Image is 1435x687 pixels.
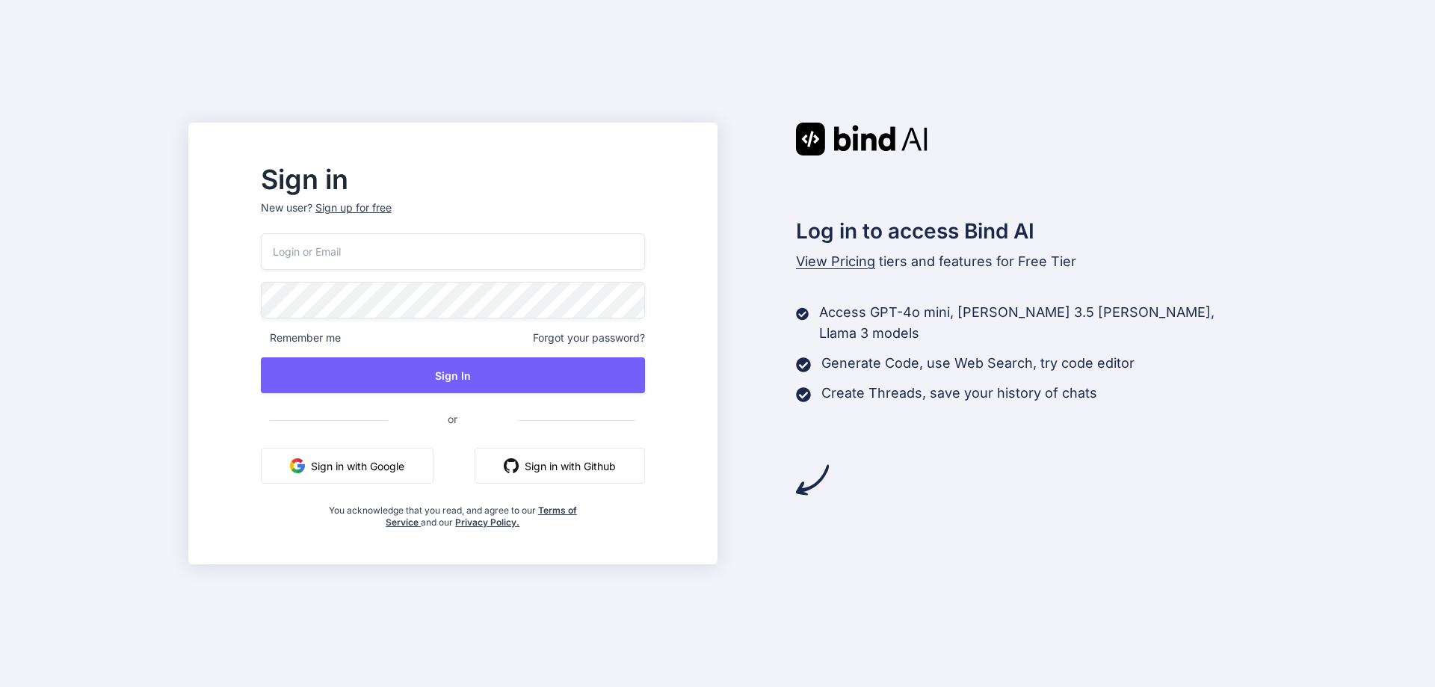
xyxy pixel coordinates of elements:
div: You acknowledge that you read, and agree to our and our [324,496,581,529]
p: Generate Code, use Web Search, try code editor [821,353,1135,374]
a: Terms of Service [386,505,577,528]
p: New user? [261,200,645,233]
p: Access GPT-4o mini, [PERSON_NAME] 3.5 [PERSON_NAME], Llama 3 models [819,302,1247,344]
img: github [504,458,519,473]
span: Forgot your password? [533,330,645,345]
img: Bind AI logo [796,123,928,155]
img: arrow [796,463,829,496]
span: View Pricing [796,253,875,269]
h2: Log in to access Bind AI [796,215,1247,247]
span: Remember me [261,330,341,345]
span: or [388,401,517,437]
input: Login or Email [261,233,645,270]
div: Sign up for free [315,200,392,215]
button: Sign in with Google [261,448,433,484]
img: google [290,458,305,473]
a: Privacy Policy. [455,517,519,528]
p: tiers and features for Free Tier [796,251,1247,272]
p: Create Threads, save your history of chats [821,383,1097,404]
h2: Sign in [261,167,645,191]
button: Sign in with Github [475,448,645,484]
button: Sign In [261,357,645,393]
